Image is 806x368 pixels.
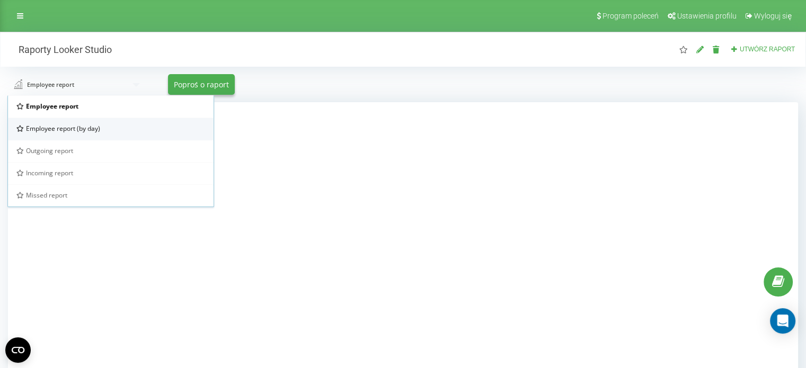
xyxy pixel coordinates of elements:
i: Usuń raport [711,46,720,53]
span: Wyloguj się [754,12,792,20]
i: Utwórz raport [730,46,738,52]
i: Ten raport zostanie załadowany jako pierwszy po otwarciu aplikacji "Looker Studio Reports". Można... [679,46,688,53]
span: Ustawienia profilu [677,12,737,20]
span: Missed report [26,191,67,200]
button: Utwórz raport [727,45,798,54]
button: Poproś o raport [168,74,235,95]
span: Incoming report [26,168,73,177]
i: Edytuj raportu [695,46,704,53]
span: Program poleceń [603,12,659,20]
span: Employee report (by day) [26,124,100,133]
span: Utwórz raport [740,46,795,53]
span: Employee report [26,102,78,111]
div: Open Intercom Messenger [770,308,795,334]
span: Outgoing report [26,146,73,155]
h2: Raporty Looker Studio [8,43,112,56]
button: Open CMP widget [5,337,31,363]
